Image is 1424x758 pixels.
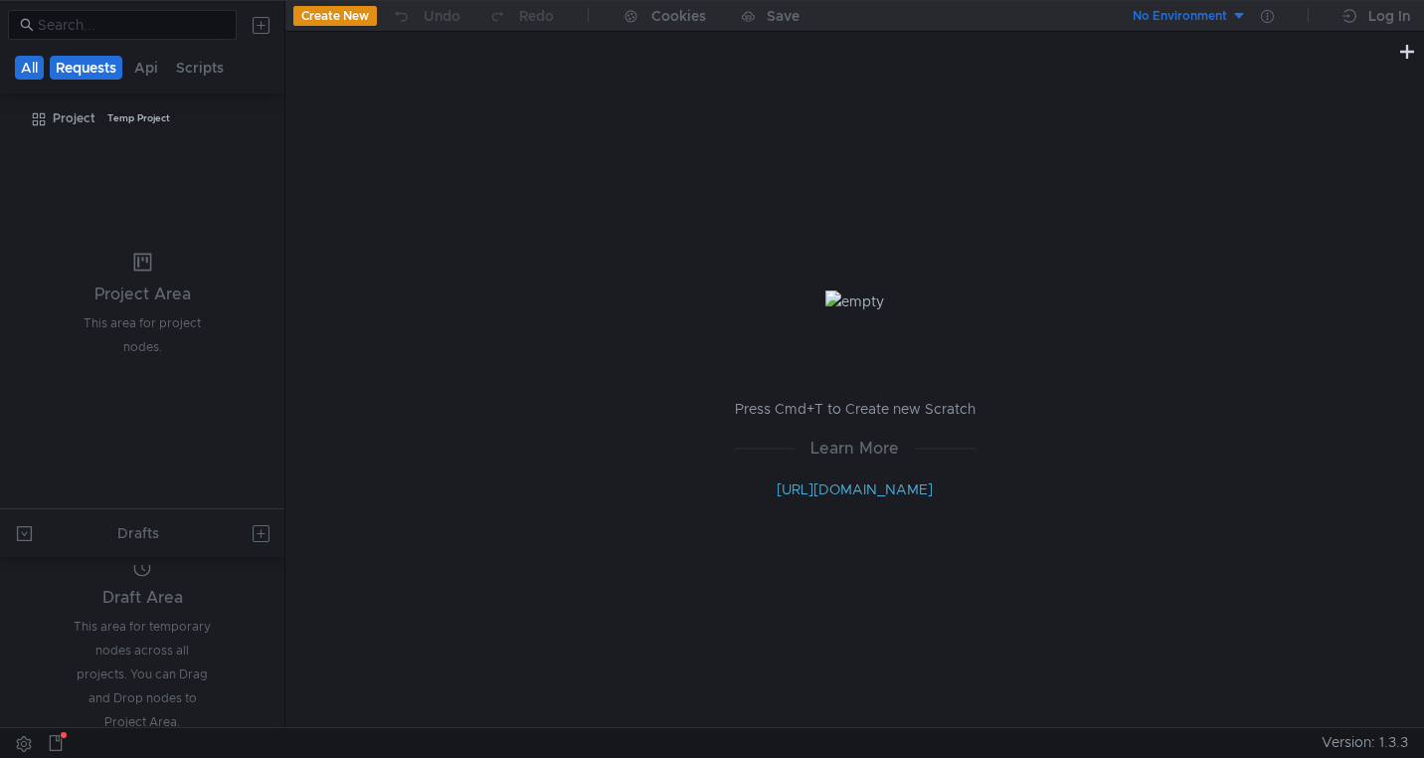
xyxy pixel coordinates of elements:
[474,1,568,31] button: Redo
[735,397,976,421] p: Press Cmd+T to Create new Scratch
[1322,728,1408,757] span: Version: 1.3.3
[767,9,800,23] div: Save
[117,521,159,545] div: Drafts
[38,14,225,36] input: Search...
[50,56,122,80] button: Requests
[777,480,933,498] a: [URL][DOMAIN_NAME]
[825,290,884,312] img: empty
[377,1,474,31] button: Undo
[293,6,377,26] button: Create New
[795,436,915,461] span: Learn More
[53,103,95,133] div: Project
[519,4,554,28] div: Redo
[651,4,706,28] div: Cookies
[107,103,170,133] div: Temp Project
[128,56,164,80] button: Api
[424,4,460,28] div: Undo
[1133,7,1227,26] div: No Environment
[15,56,44,80] button: All
[170,56,230,80] button: Scripts
[1368,4,1410,28] div: Log In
